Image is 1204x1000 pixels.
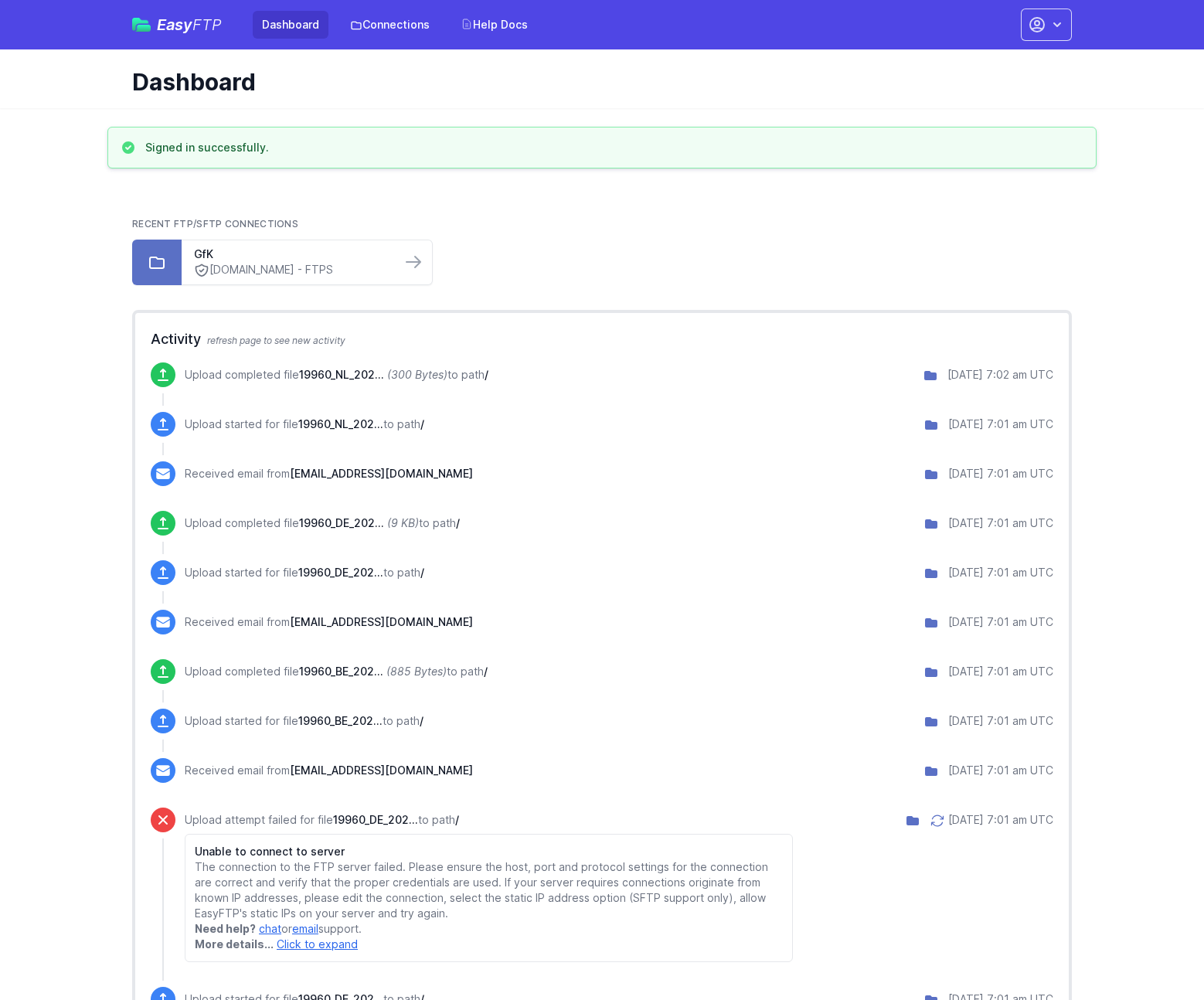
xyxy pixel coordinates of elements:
div: [DATE] 7:02 am UTC [947,367,1053,383]
a: EasyFTP [132,17,222,32]
span: refresh page to see new activity [207,335,345,346]
span: / [420,417,424,430]
span: 19960_DE_20250913_V24.csv [299,516,384,529]
span: 19960_DE_20250912_V24.csv [333,813,418,826]
span: / [420,714,423,727]
p: or support. [195,921,783,937]
strong: Need help? [195,922,256,935]
a: Help Docs [451,11,537,39]
a: chat [259,922,281,935]
span: [EMAIL_ADDRESS][DOMAIN_NAME] [290,467,473,480]
div: [DATE] 7:01 am UTC [948,565,1053,580]
span: Easy [157,17,222,32]
a: [DOMAIN_NAME] - FTPS [194,262,389,278]
p: Upload completed file to path [185,367,488,383]
div: [DATE] 7:01 am UTC [948,417,1053,432]
span: 19960_NL_20250913_V24.csv [299,368,384,381]
span: 19960_BE_20250913_V24.csv [299,665,383,678]
span: 19960_DE_20250913_V24.csv [298,566,383,579]
a: Connections [341,11,439,39]
h2: Recent FTP/SFTP Connections [132,218,1072,230]
span: / [484,665,488,678]
p: Upload completed file to path [185,664,488,679]
span: / [456,516,460,529]
p: Upload attempt failed for file to path [185,812,793,828]
div: [DATE] 7:01 am UTC [948,812,1053,828]
p: Received email from [185,466,473,481]
span: / [485,368,488,381]
span: / [455,813,459,826]
p: Upload started for file to path [185,565,424,580]
h6: Unable to connect to server [195,844,783,859]
a: Click to expand [277,937,358,951]
p: Received email from [185,614,473,630]
span: FTP [192,15,222,34]
p: The connection to the FTP server failed. Please ensure the host, port and protocol settings for t... [195,859,783,921]
span: / [420,566,424,579]
i: (300 Bytes) [387,368,447,381]
p: Upload completed file to path [185,515,460,531]
div: [DATE] 7:01 am UTC [948,664,1053,679]
h3: Signed in successfully. [145,140,269,155]
span: [EMAIL_ADDRESS][DOMAIN_NAME] [290,764,473,777]
div: [DATE] 7:01 am UTC [948,515,1053,531]
a: email [292,922,318,935]
span: 19960_BE_20250913_V24.csv [298,714,383,727]
strong: More details... [195,937,274,951]
img: easyftp_logo.png [132,18,151,32]
div: [DATE] 7:01 am UTC [948,763,1053,778]
h2: Activity [151,328,1053,350]
div: [DATE] 7:01 am UTC [948,466,1053,481]
a: GfK [194,247,389,262]
span: [EMAIL_ADDRESS][DOMAIN_NAME] [290,615,473,628]
p: Upload started for file to path [185,417,424,432]
h1: Dashboard [132,68,1059,96]
p: Received email from [185,763,473,778]
div: [DATE] 7:01 am UTC [948,713,1053,729]
i: (885 Bytes) [386,665,447,678]
i: (9 KB) [387,516,419,529]
span: 19960_NL_20250913_V24.csv [298,417,383,430]
a: Dashboard [253,11,328,39]
p: Upload started for file to path [185,713,423,729]
div: [DATE] 7:01 am UTC [948,614,1053,630]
